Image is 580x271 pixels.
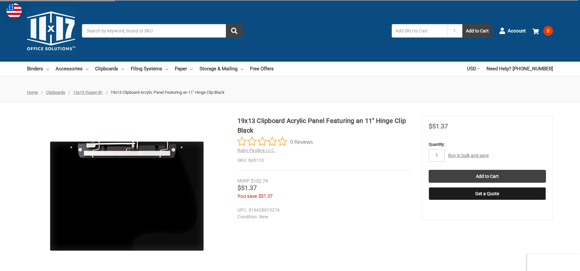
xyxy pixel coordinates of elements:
[532,22,553,39] a: 0
[175,62,193,76] a: Paper
[27,7,75,55] img: 11x17.com
[237,148,275,153] a: Ruby Paulina LLC.
[486,62,553,76] a: Need Help? [PHONE_NUMBER]
[237,207,408,214] dd: 816628013274
[543,26,553,36] span: 0
[200,62,243,76] a: Storage & Mailing
[46,90,65,95] a: Clipboards
[237,157,247,164] dt: SKU:
[250,62,274,76] a: Free Offers
[508,27,526,35] span: Account
[251,178,268,184] span: $102.74
[462,24,492,38] button: Add to Cart
[27,62,49,76] a: Binders
[27,90,38,95] a: Home
[237,157,411,164] dd: 845110
[392,24,447,38] input: Add SKU to Cart
[237,137,313,146] button: Rated 0 out of 5 stars from 0 reviews. Jump to reviews.
[237,207,247,214] dt: UPC:
[111,90,225,95] span: 19x13 Clipboard Acrylic Panel Featuring an 11" Hinge Clip Black
[290,137,313,146] span: 0 Reviews
[95,62,124,76] a: Clipboards
[429,187,546,200] button: Get a Quote
[131,62,168,76] a: Filing Systems
[237,178,250,184] div: MSRP
[448,153,489,158] a: Buy in bulk and save
[237,214,408,220] dd: New
[6,3,22,19] img: duty and tax information for United States
[527,254,580,271] iframe: Google Customer Reviews
[429,141,546,148] label: Quantity:
[467,62,480,76] a: USD
[258,193,272,199] span: $51.37
[429,170,546,183] input: Add to Cart
[73,90,103,95] a: 13x19 (Super-B)
[237,116,411,135] h1: 19x13 Clipboard Acrylic Panel Featuring an 11" Hinge Clip Black
[429,122,448,130] span: $51.37
[237,184,257,192] span: $51.37
[499,22,526,39] a: Account
[82,24,243,38] input: Search by keyword, brand or SKU
[237,214,258,220] dt: Condition:
[237,193,257,199] span: You save
[56,62,88,76] a: Accessories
